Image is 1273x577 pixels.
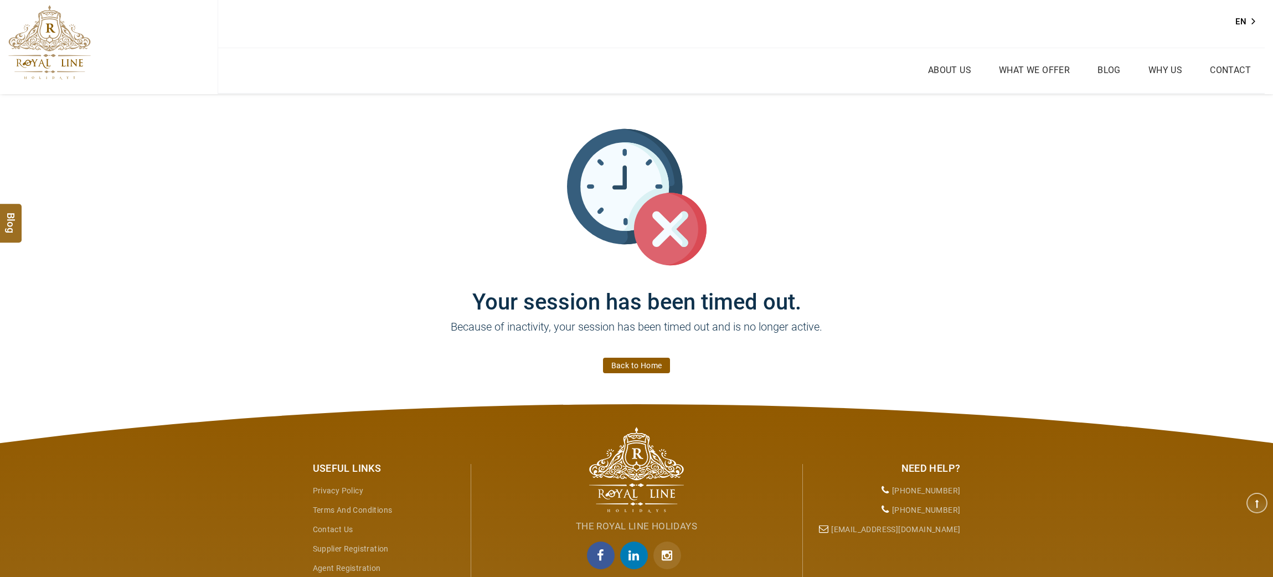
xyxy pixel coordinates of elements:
span: The Royal Line Holidays [576,521,697,532]
li: [PHONE_NUMBER] [811,481,961,501]
img: session_time_out.svg [567,127,707,267]
span: Blog [4,213,18,222]
a: Back to Home [603,358,671,373]
a: Blog [1095,62,1123,78]
p: Because of inactivity, your session has been timed out and is no longer active. [305,318,969,352]
a: About Us [925,62,974,78]
a: Supplier Registration [313,544,389,553]
div: Need Help? [811,461,961,476]
a: linkedin [620,542,653,569]
img: The Royal Line Holidays [589,427,684,513]
a: facebook [587,542,620,569]
a: Instagram [653,542,687,569]
a: EN [1221,13,1263,30]
a: What we Offer [996,62,1073,78]
img: The Royal Line Holidays [8,5,91,80]
a: Contact [1207,62,1254,78]
div: Language [1221,13,1263,30]
a: Privacy Policy [313,486,364,495]
li: [PHONE_NUMBER] [811,501,961,520]
a: Agent Registration [313,564,381,573]
a: Contact Us [313,525,353,534]
div: Useful Links [313,461,462,476]
aside: Language selected: English [1221,13,1263,30]
a: [EMAIL_ADDRESS][DOMAIN_NAME] [831,525,960,534]
a: Why Us [1146,62,1185,78]
a: Terms and Conditions [313,506,393,514]
h1: Your session has been timed out. [305,267,969,315]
